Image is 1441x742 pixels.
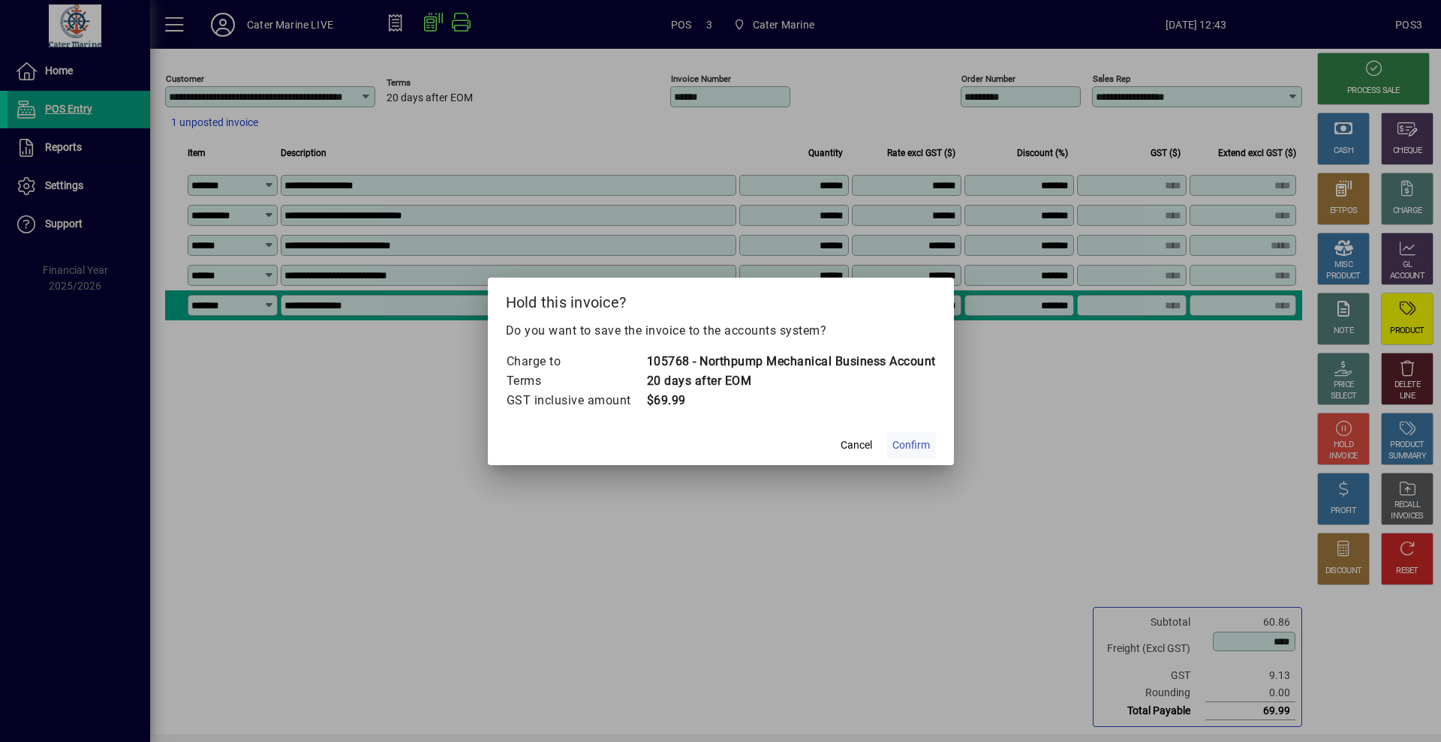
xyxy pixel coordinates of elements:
td: $69.99 [646,391,936,410]
button: Confirm [886,432,936,459]
h2: Hold this invoice? [488,278,954,321]
td: Charge to [506,352,646,371]
td: 105768 - Northpump Mechanical Business Account [646,352,936,371]
td: Terms [506,371,646,391]
span: Cancel [841,437,872,453]
p: Do you want to save the invoice to the accounts system? [506,322,936,340]
button: Cancel [832,432,880,459]
td: 20 days after EOM [646,371,936,391]
td: GST inclusive amount [506,391,646,410]
span: Confirm [892,437,930,453]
